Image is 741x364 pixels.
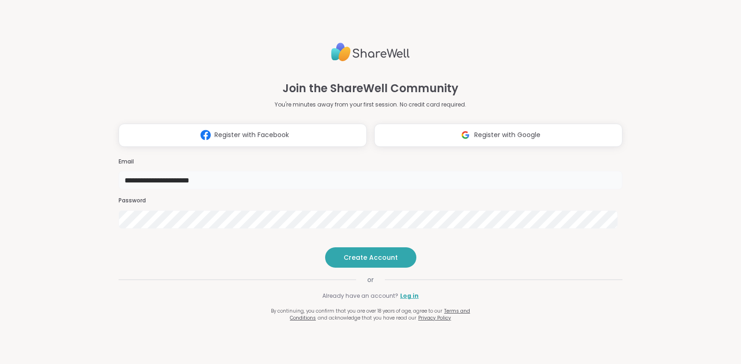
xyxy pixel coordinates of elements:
[119,158,622,166] h3: Email
[290,308,470,321] a: Terms and Conditions
[374,124,622,147] button: Register with Google
[197,126,214,144] img: ShareWell Logomark
[474,130,540,140] span: Register with Google
[119,124,367,147] button: Register with Facebook
[214,130,289,140] span: Register with Facebook
[400,292,419,300] a: Log in
[325,247,416,268] button: Create Account
[271,308,442,314] span: By continuing, you confirm that you are over 18 years of age, agree to our
[344,253,398,262] span: Create Account
[356,275,385,284] span: or
[275,100,466,109] p: You're minutes away from your first session. No credit card required.
[119,197,622,205] h3: Password
[283,80,458,97] h1: Join the ShareWell Community
[457,126,474,144] img: ShareWell Logomark
[418,314,451,321] a: Privacy Policy
[331,39,410,65] img: ShareWell Logo
[318,314,416,321] span: and acknowledge that you have read our
[322,292,398,300] span: Already have an account?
